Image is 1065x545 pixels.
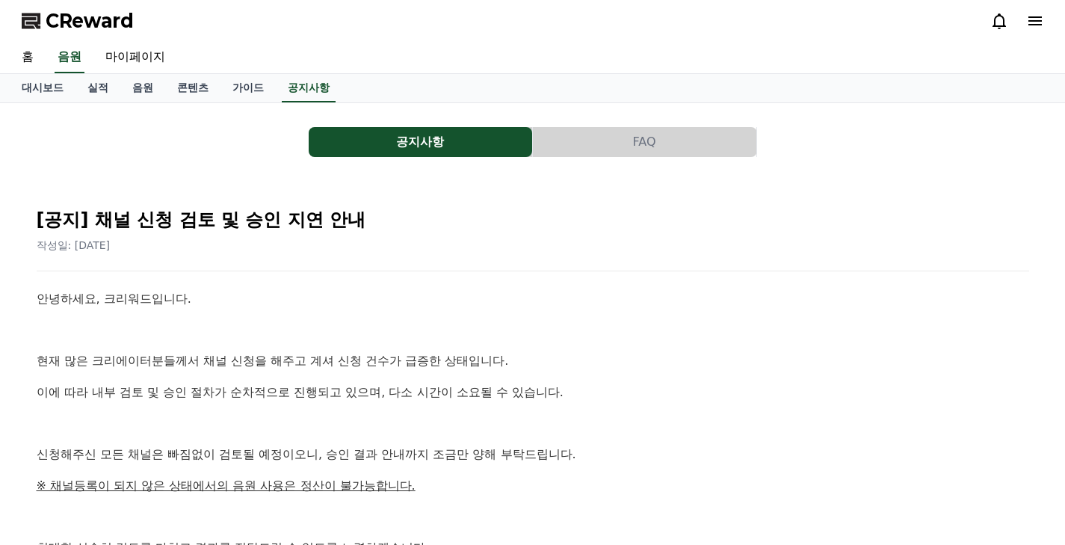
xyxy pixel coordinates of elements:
[165,74,220,102] a: 콘텐츠
[533,127,756,157] button: FAQ
[22,9,134,33] a: CReward
[10,42,46,73] a: 홈
[37,383,1029,402] p: 이에 따라 내부 검토 및 승인 절차가 순차적으로 진행되고 있으며, 다소 시간이 소요될 수 있습니다.
[55,42,84,73] a: 음원
[37,478,416,493] u: ※ 채널등록이 되지 않은 상태에서의 음원 사용은 정산이 불가능합니다.
[37,445,1029,464] p: 신청해주신 모든 채널은 빠짐없이 검토될 예정이오니, 승인 결과 안내까지 조금만 양해 부탁드립니다.
[10,74,75,102] a: 대시보드
[220,74,276,102] a: 가이드
[37,208,1029,232] h2: [공지] 채널 신청 검토 및 승인 지연 안내
[282,74,336,102] a: 공지사항
[37,351,1029,371] p: 현재 많은 크리에이터분들께서 채널 신청을 해주고 계셔 신청 건수가 급증한 상태입니다.
[309,127,532,157] button: 공지사항
[37,289,1029,309] p: 안녕하세요, 크리워드입니다.
[309,127,533,157] a: 공지사항
[533,127,757,157] a: FAQ
[93,42,177,73] a: 마이페이지
[37,239,111,251] span: 작성일: [DATE]
[75,74,120,102] a: 실적
[120,74,165,102] a: 음원
[46,9,134,33] span: CReward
